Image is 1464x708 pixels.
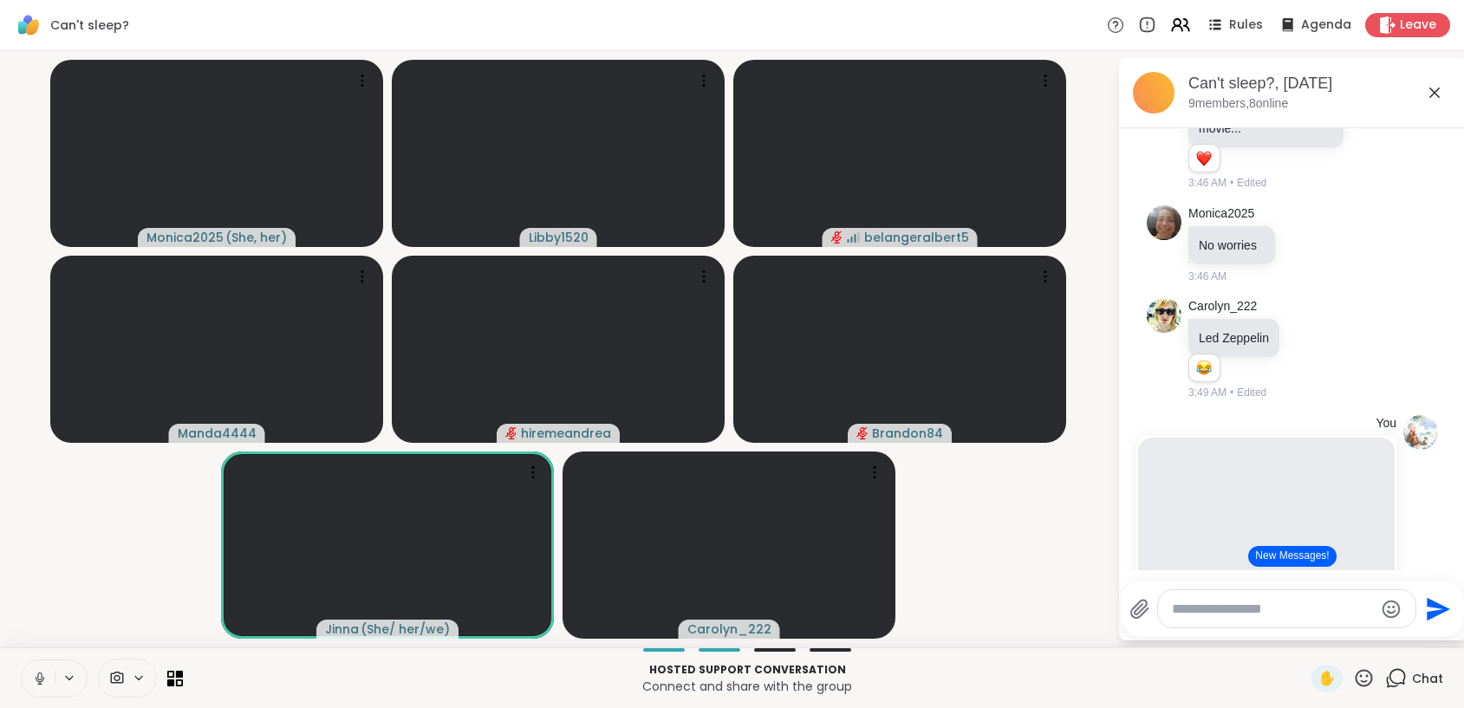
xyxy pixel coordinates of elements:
span: Edited [1237,175,1266,191]
button: New Messages! [1248,546,1336,567]
span: audio-muted [831,231,843,244]
span: Edited [1237,385,1266,400]
iframe: Shut Fuck Mountain [1138,438,1395,670]
span: ( She, her ) [225,229,287,246]
a: Carolyn_222 [1188,298,1257,315]
span: 3:49 AM [1188,385,1227,400]
a: Monica2025 [1188,205,1254,223]
p: No worries [1199,237,1265,254]
span: Manda4444 [178,425,257,442]
span: Jinna [325,620,359,638]
span: Carolyn_222 [687,620,771,638]
span: Chat [1412,670,1443,687]
img: Can't sleep?, Oct 11 [1133,72,1174,114]
span: ( She/ her/we ) [361,620,450,638]
img: https://sharewell-space-live.sfo3.digitaloceanspaces.com/user-generated/0d92a1c0-b5fe-436d-b9ab-5... [1147,298,1181,333]
img: https://sharewell-space-live.sfo3.digitaloceanspaces.com/user-generated/22027137-b181-4a8c-aa67-6... [1403,415,1438,450]
span: Monica2025 [146,229,224,246]
div: Reaction list [1189,145,1220,172]
h4: You [1376,415,1396,432]
div: Can't sleep?, [DATE] [1188,73,1452,94]
button: Send [1416,589,1455,628]
span: Libby1520 [529,229,589,246]
span: audio-muted [505,427,517,439]
p: Led Zeppelin [1199,329,1269,347]
span: Rules [1229,16,1263,34]
span: Can't sleep? [50,16,129,34]
span: audio-muted [856,427,869,439]
span: Brandon84 [872,425,943,442]
span: Leave [1400,16,1436,34]
span: hiremeandrea [521,425,611,442]
span: belangeralbert5 [864,229,969,246]
span: 3:46 AM [1188,269,1227,284]
span: 3:46 AM [1188,175,1227,191]
p: Hosted support conversation [193,662,1301,678]
span: Agenda [1301,16,1351,34]
button: Reactions: love [1194,152,1213,166]
span: • [1230,175,1233,191]
div: Reaction list [1189,354,1220,382]
span: ✋ [1318,668,1336,689]
button: Emoji picker [1381,599,1402,620]
span: • [1230,385,1233,400]
button: Reactions: haha [1194,361,1213,375]
p: 9 members, 8 online [1188,95,1288,113]
p: Connect and share with the group [193,678,1301,695]
img: ShareWell Logomark [14,10,43,40]
textarea: Type your message [1172,601,1374,618]
img: https://sharewell-space-live.sfo3.digitaloceanspaces.com/user-generated/41d32855-0ec4-4264-b983-4... [1147,205,1181,240]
